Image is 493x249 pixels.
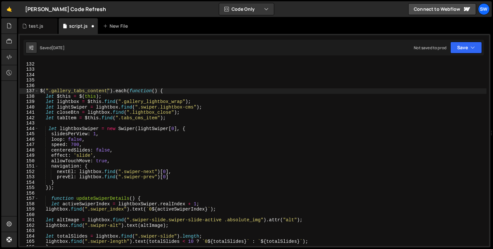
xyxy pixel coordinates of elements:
div: 163 [20,228,39,234]
div: 145 [20,131,39,137]
div: [PERSON_NAME] Code Refresh [25,5,106,13]
div: 165 [20,239,39,244]
div: 139 [20,99,39,105]
div: 158 [20,201,39,207]
div: New File [103,23,130,29]
div: 140 [20,105,39,110]
div: 135 [20,78,39,83]
div: 134 [20,72,39,78]
div: 160 [20,212,39,218]
div: 133 [20,67,39,72]
div: 153 [20,174,39,180]
div: 137 [20,88,39,94]
div: 151 [20,164,39,169]
div: 141 [20,110,39,115]
div: 164 [20,234,39,239]
div: 147 [20,142,39,148]
div: 150 [20,158,39,164]
div: 154 [20,180,39,185]
div: 156 [20,191,39,196]
div: Not saved to prod [414,45,446,51]
div: [DATE] [52,45,65,51]
div: 142 [20,115,39,121]
div: 152 [20,169,39,175]
div: Saved [40,45,65,51]
div: 161 [20,217,39,223]
div: 148 [20,148,39,153]
div: 157 [20,196,39,201]
div: 136 [20,83,39,89]
div: 146 [20,137,39,142]
div: test.js [29,23,43,29]
button: Save [450,42,482,53]
div: 155 [20,185,39,191]
a: SW [478,3,490,15]
div: 159 [20,207,39,212]
div: script.js [69,23,88,29]
div: 138 [20,94,39,99]
button: Code Only [219,3,274,15]
div: 143 [20,121,39,126]
div: 132 [20,62,39,67]
div: 144 [20,126,39,132]
div: 162 [20,223,39,228]
a: Connect to Webflow [408,3,476,15]
a: 🤙 [1,1,17,17]
div: 149 [20,153,39,158]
